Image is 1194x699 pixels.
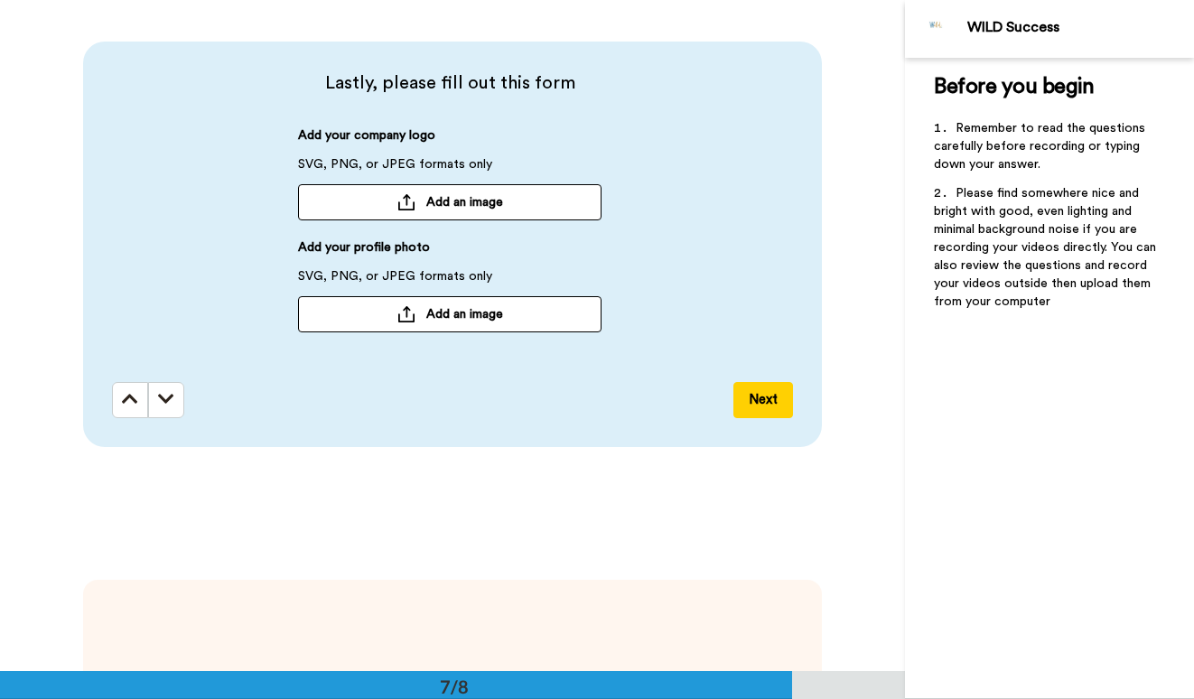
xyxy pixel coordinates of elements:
[411,674,498,699] div: 7/8
[426,193,503,211] span: Add an image
[298,155,492,184] span: SVG, PNG, or JPEG formats only
[733,382,793,418] button: Next
[934,76,1094,98] span: Before you begin
[298,126,435,155] span: Add your company logo
[112,70,788,96] span: Lastly, please fill out this form
[934,187,1160,308] span: Please find somewhere nice and bright with good, even lighting and minimal background noise if yo...
[298,296,602,332] button: Add an image
[298,184,602,220] button: Add an image
[967,19,1193,36] div: WILD Success
[298,238,430,267] span: Add your profile photo
[426,305,503,323] span: Add an image
[298,267,492,296] span: SVG, PNG, or JPEG formats only
[915,7,958,51] img: Profile Image
[934,122,1149,171] span: Remember to read the questions carefully before recording or typing down your answer.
